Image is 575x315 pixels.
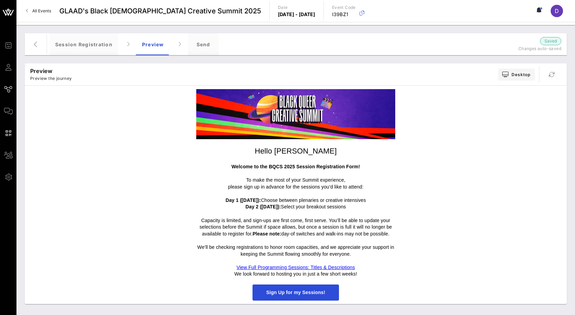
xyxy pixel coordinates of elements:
[196,204,395,210] p: Select your breakout sessions
[253,284,339,301] a: Sign Up for my Sessions!
[332,4,356,11] p: Event Code
[137,33,169,55] div: Preview
[196,197,395,204] p: Choose between plenaries or creative intensives
[196,184,395,191] p: please sign up in advance for the sessions you’d like to attend:
[30,67,72,75] p: Preview
[278,11,315,18] p: [DATE] - [DATE]
[32,8,51,13] span: All Events
[236,265,355,270] a: View Full Programming Sessions: Titles & Descriptions
[22,5,55,16] a: All Events
[188,33,219,55] div: Send
[196,217,395,238] p: Capacity is limited, and sign-ups are first come, first serve. You’ll be able to update your sele...
[59,6,261,16] span: GLAAD's Black [DEMOGRAPHIC_DATA] Creative Summit 2025
[196,177,395,184] p: To make the most of your Summit experience,
[30,75,72,82] p: Preview the journey
[502,72,531,77] span: Desktop
[498,69,535,81] button: Desktop
[225,197,261,203] strong: Day 1 ([DATE]):
[332,11,356,18] p: I39BZ1
[278,4,315,11] p: Date
[555,8,559,14] span: D
[196,271,395,278] p: We look forward to hosting you in just a few short weeks!
[476,45,561,52] p: Changes auto-saved
[196,244,395,257] p: We’ll be checking registrations to honor room capacities, and we appreciate your support in keepi...
[50,33,118,55] div: Session Registration
[544,38,557,45] span: Saved
[266,290,325,295] span: Sign Up for my Sessions!
[551,5,563,17] div: D
[255,147,337,155] span: Hello [PERSON_NAME]
[253,231,281,237] strong: Please note:
[232,164,360,169] strong: Welcome to the BQCS 2025 Session Registration Form!
[246,204,281,209] strong: Day 2 ([DATE]):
